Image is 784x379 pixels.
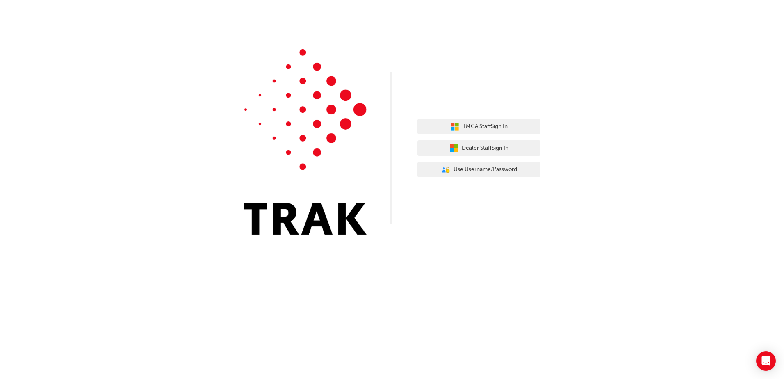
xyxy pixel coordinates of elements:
[462,144,508,153] span: Dealer Staff Sign In
[454,165,517,174] span: Use Username/Password
[417,119,540,135] button: TMCA StaffSign In
[463,122,508,131] span: TMCA Staff Sign In
[417,162,540,178] button: Use Username/Password
[244,49,367,235] img: Trak
[756,351,776,371] div: Open Intercom Messenger
[417,140,540,156] button: Dealer StaffSign In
